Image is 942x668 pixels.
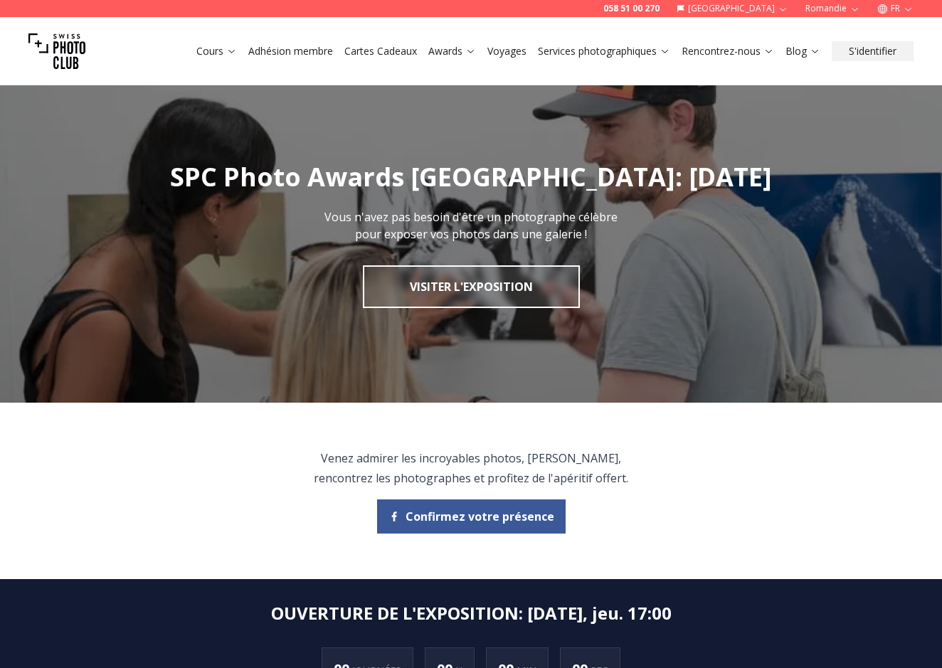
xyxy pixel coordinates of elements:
a: 058 51 00 270 [603,3,660,14]
a: Adhésion membre [248,44,333,58]
button: Rencontrez-nous [676,41,780,61]
a: Services photographiques [538,44,670,58]
button: Confirmez votre présence [377,499,566,534]
a: Cartes Cadeaux [344,44,417,58]
button: Awards [423,41,482,61]
span: Confirmez votre présence [406,508,554,525]
p: Vous n'avez pas besoin d'être un photographe célèbre pour exposer vos photos dans une galerie ! [312,208,630,243]
button: Cartes Cadeaux [339,41,423,61]
img: Swiss photo club [28,23,85,80]
a: Awards [428,44,476,58]
button: Adhésion membre [243,41,339,61]
button: Services photographiques [532,41,676,61]
button: Voyages [482,41,532,61]
a: Blog [785,44,820,58]
button: Cours [191,41,243,61]
a: Voyages [487,44,526,58]
a: Rencontrez-nous [682,44,774,58]
h2: OUVERTURE DE L'EXPOSITION : [DATE], jeu. 17:00 [271,602,672,625]
button: S'identifier [832,41,914,61]
a: Visiter l'exposition [363,265,580,308]
button: Blog [780,41,826,61]
a: Cours [196,44,237,58]
p: Venez admirer les incroyables photos, [PERSON_NAME], rencontrez les photographes et profitez de l... [309,448,634,488]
